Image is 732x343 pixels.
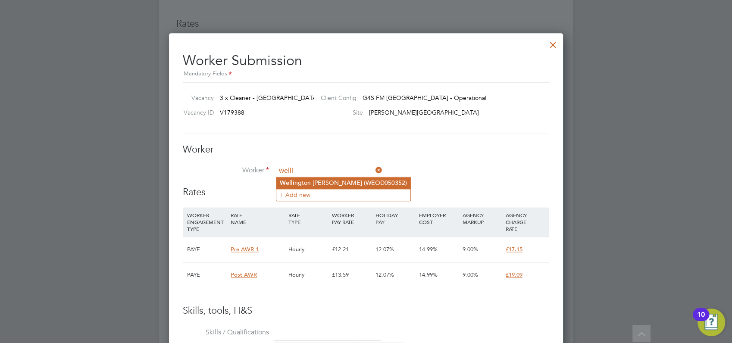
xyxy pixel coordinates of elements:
[330,237,373,262] div: £12.21
[231,271,257,278] span: Post AWR
[179,109,214,116] label: Vacancy ID
[462,271,478,278] span: 9.00%
[373,207,417,230] div: HOLIDAY PAY
[506,271,522,278] span: £19.09
[375,271,394,278] span: 12.07%
[504,207,547,237] div: AGENCY CHARGE RATE
[506,246,522,253] span: £17.15
[276,177,410,189] li: ngton [PERSON_NAME] (WEOD050352)
[419,246,438,253] span: 14.99%
[183,143,549,156] h3: Worker
[314,109,363,116] label: Site
[183,166,269,175] label: Worker
[185,207,228,237] div: WORKER ENGAGEMENT TYPE
[228,207,286,230] div: RATE NAME
[220,109,244,116] span: V179388
[286,207,330,230] div: RATE TYPE
[183,328,269,337] label: Skills / Qualifications
[276,189,410,200] li: + Add new
[419,271,438,278] span: 14.99%
[185,262,228,287] div: PAYE
[185,237,228,262] div: PAYE
[363,94,486,102] span: G4S FM [GEOGRAPHIC_DATA] - Operational
[330,207,373,230] div: WORKER PAY RATE
[375,246,394,253] span: 12.07%
[286,237,330,262] div: Hourly
[314,94,357,102] label: Client Config
[183,69,549,79] div: Mandatory Fields
[183,186,549,199] h3: Rates
[698,309,725,336] button: Open Resource Center, 10 new notifications
[697,315,705,326] div: 10
[220,94,319,102] span: 3 x Cleaner - [GEOGRAPHIC_DATA]
[179,94,214,102] label: Vacancy
[417,207,460,230] div: EMPLOYER COST
[183,45,549,79] h2: Worker Submission
[369,109,479,116] span: [PERSON_NAME][GEOGRAPHIC_DATA]
[276,165,382,178] input: Search for...
[280,179,294,187] b: Welli
[330,262,373,287] div: £13.59
[460,207,504,230] div: AGENCY MARKUP
[183,305,549,317] h3: Skills, tools, H&S
[231,246,259,253] span: Pre AWR 1
[462,246,478,253] span: 9.00%
[286,262,330,287] div: Hourly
